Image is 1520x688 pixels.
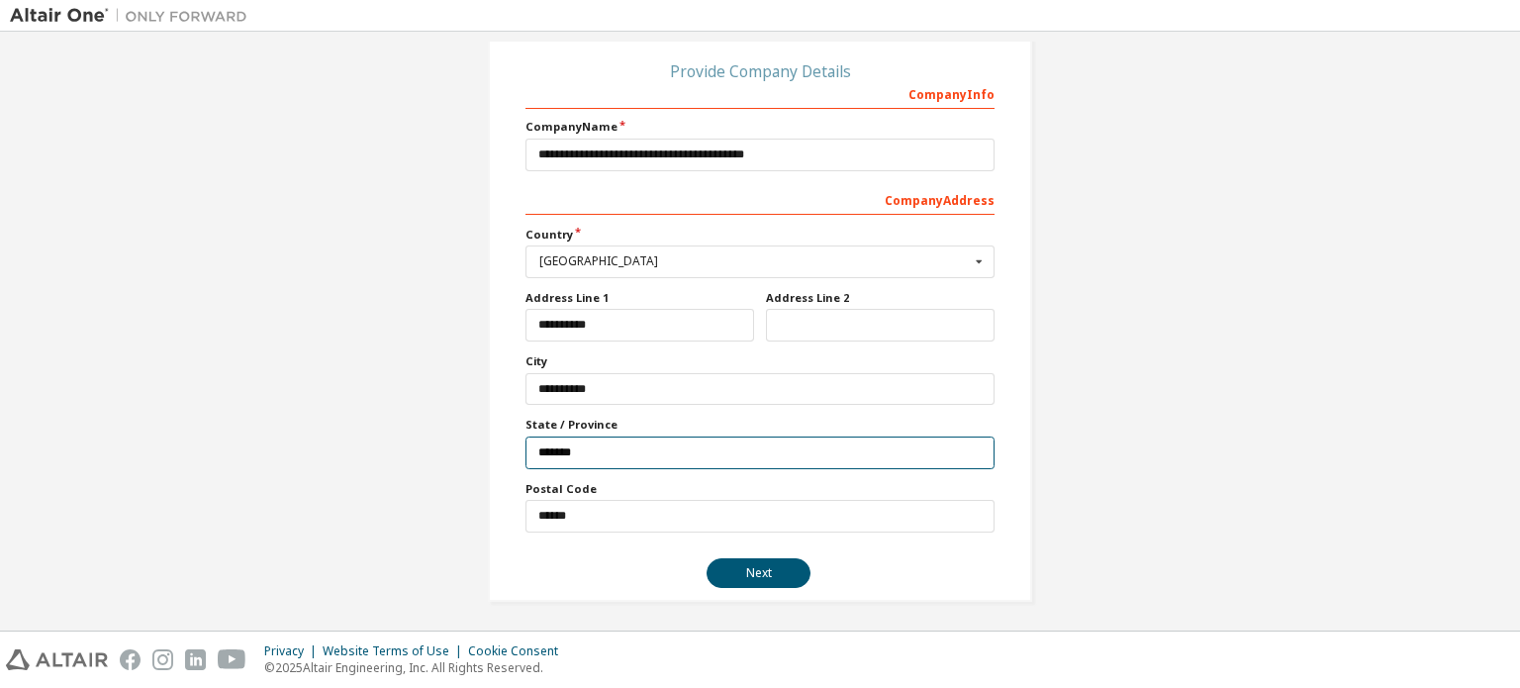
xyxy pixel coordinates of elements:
[525,183,995,215] div: Company Address
[539,255,970,267] div: [GEOGRAPHIC_DATA]
[10,6,257,26] img: Altair One
[6,649,108,670] img: altair_logo.svg
[525,417,995,433] label: State / Province
[525,77,995,109] div: Company Info
[707,558,810,588] button: Next
[264,643,323,659] div: Privacy
[120,649,141,670] img: facebook.svg
[152,649,173,670] img: instagram.svg
[766,290,995,306] label: Address Line 2
[525,353,995,369] label: City
[264,659,570,676] p: © 2025 Altair Engineering, Inc. All Rights Reserved.
[525,227,995,243] label: Country
[185,649,206,670] img: linkedin.svg
[468,643,570,659] div: Cookie Consent
[525,290,754,306] label: Address Line 1
[525,65,995,77] div: Provide Company Details
[323,643,468,659] div: Website Terms of Use
[525,119,995,135] label: Company Name
[218,649,246,670] img: youtube.svg
[525,481,995,497] label: Postal Code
